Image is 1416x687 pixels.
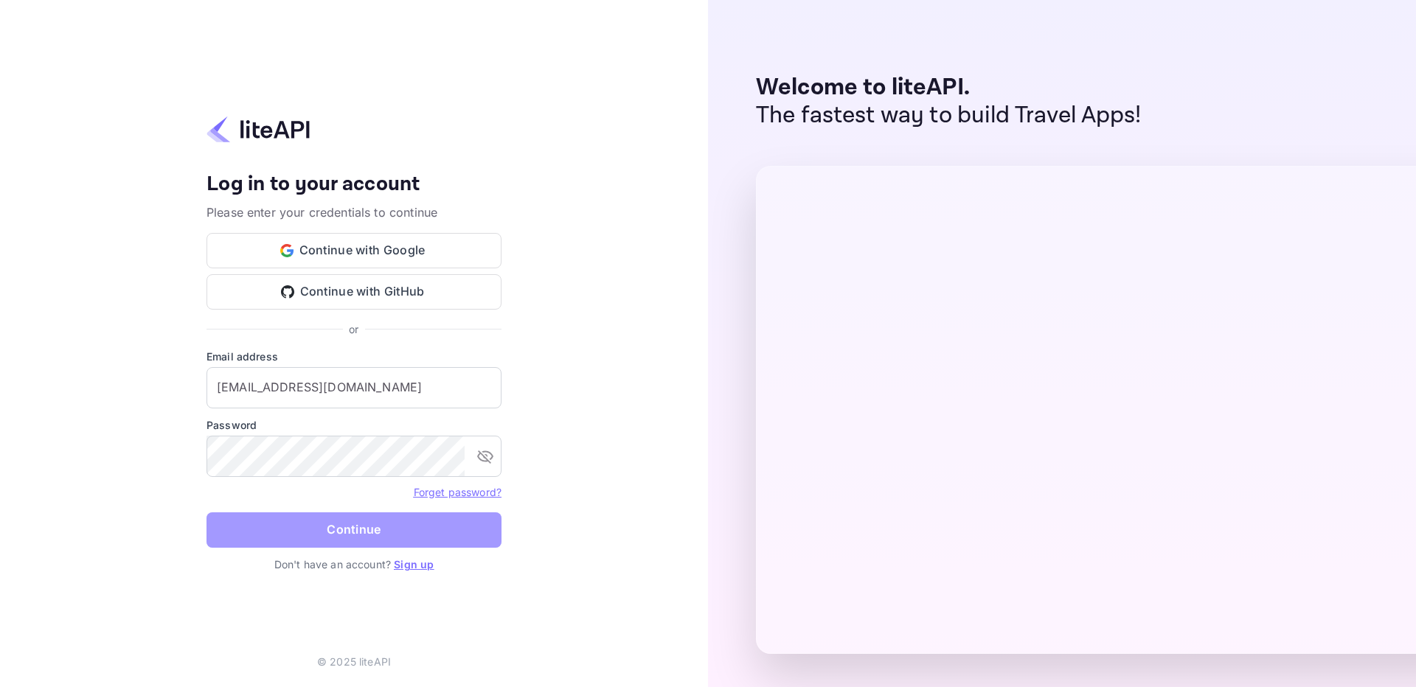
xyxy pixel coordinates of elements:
p: The fastest way to build Travel Apps! [756,102,1142,130]
input: Enter your email address [206,367,502,408]
button: Continue with GitHub [206,274,502,310]
label: Password [206,417,502,433]
p: Please enter your credentials to continue [206,203,502,221]
p: Welcome to liteAPI. [756,74,1142,102]
a: Forget password? [414,486,502,498]
a: Sign up [394,558,434,571]
label: Email address [206,349,502,364]
p: Don't have an account? [206,557,502,572]
p: © 2025 liteAPI [317,654,391,669]
button: Continue [206,512,502,548]
a: Forget password? [414,484,502,499]
img: liteapi [206,115,310,144]
p: or [349,321,358,337]
button: Continue with Google [206,233,502,268]
button: toggle password visibility [471,442,500,471]
h4: Log in to your account [206,172,502,198]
